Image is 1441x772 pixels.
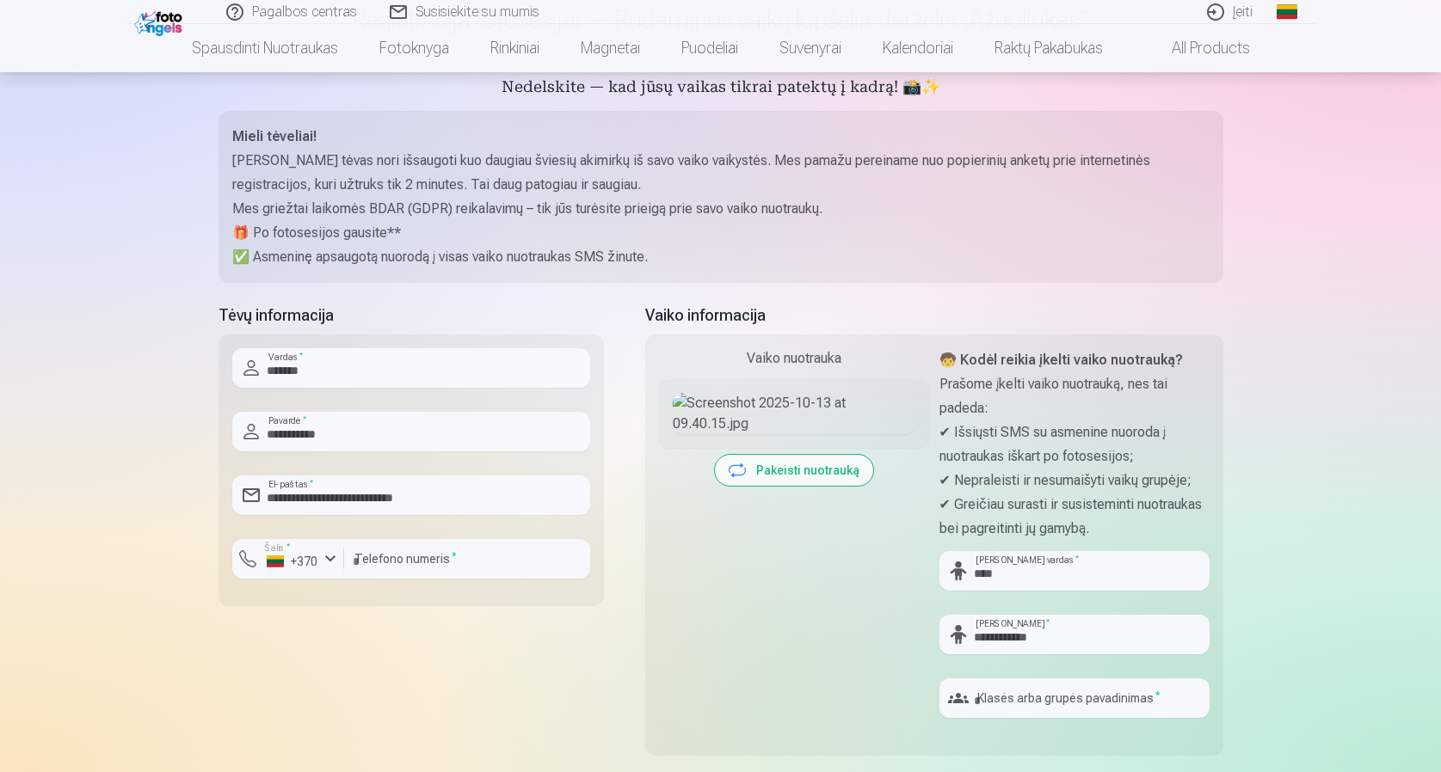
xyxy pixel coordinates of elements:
a: All products [1124,24,1271,72]
p: ✔ Nepraleisti ir nesumaišyti vaikų grupėje; [939,469,1210,493]
div: +370 [267,553,318,570]
p: [PERSON_NAME] tėvas nori išsaugoti kuo daugiau šviesių akimirkų iš savo vaiko vaikystės. Mes pama... [232,149,1210,197]
p: ✔ Išsiųsti SMS su asmenine nuoroda į nuotraukas iškart po fotosesijos; [939,420,1210,469]
a: Magnetai [560,24,661,72]
a: Raktų pakabukas [974,24,1124,72]
p: ✔ Greičiau surasti ir susisteminti nuotraukas bei pagreitinti jų gamybą. [939,493,1210,541]
a: Kalendoriai [862,24,974,72]
strong: 🧒 Kodėl reikia įkelti vaiko nuotrauką? [939,352,1183,368]
p: Prašome įkelti vaiko nuotrauką, nes tai padeda: [939,372,1210,420]
div: Vaiko nuotrauka [659,348,929,369]
button: Šalis*+370 [232,539,344,579]
p: ✅ Asmeninę apsaugotą nuorodą į visas vaiko nuotraukas SMS žinute. [232,245,1210,269]
strong: Mieli tėveliai! [232,128,317,144]
img: Screenshot 2025-10-13 at 09.40.15.jpg [673,393,915,434]
label: Šalis [260,542,295,554]
p: Mes griežtai laikomės BDAR (GDPR) reikalavimų – tik jūs turėsite prieigą prie savo vaiko nuotraukų. [232,197,1210,221]
img: /fa2 [134,7,187,36]
button: Pakeisti nuotrauką [715,455,873,486]
a: Rinkiniai [470,24,560,72]
a: Spausdinti nuotraukas [171,24,359,72]
h5: Tėvų informacija [219,303,604,328]
h5: Nedelskite — kad jūsų vaikas tikrai patektų į kadrą! 📸✨ [219,77,1223,101]
a: Fotoknyga [359,24,470,72]
a: Puodeliai [661,24,759,72]
h5: Vaiko informacija [645,303,1223,328]
a: Suvenyrai [759,24,862,72]
p: 🎁 Po fotosesijos gausite** [232,221,1210,245]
